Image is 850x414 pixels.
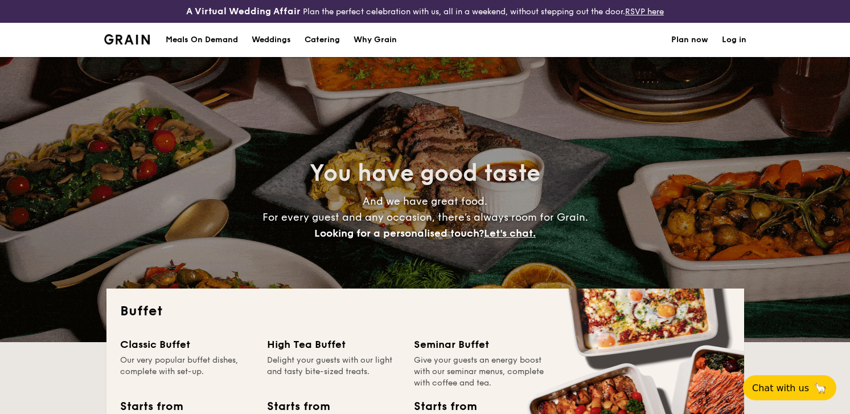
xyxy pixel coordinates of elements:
a: RSVP here [625,7,664,17]
div: Give your guests an energy boost with our seminar menus, complete with coffee and tea. [414,355,547,389]
div: Meals On Demand [166,23,238,57]
h1: Catering [305,23,340,57]
img: Grain [104,34,150,44]
span: You have good taste [310,160,540,187]
div: Weddings [252,23,291,57]
span: And we have great food. For every guest and any occasion, there’s always room for Grain. [262,195,588,240]
div: Delight your guests with our light and tasty bite-sized treats. [267,355,400,389]
div: Why Grain [354,23,397,57]
span: Chat with us [752,383,809,393]
div: Seminar Buffet [414,336,547,352]
h4: A Virtual Wedding Affair [186,5,301,18]
div: Plan the perfect celebration with us, all in a weekend, without stepping out the door. [142,5,708,18]
a: Plan now [671,23,708,57]
div: Our very popular buffet dishes, complete with set-up. [120,355,253,389]
a: Why Grain [347,23,404,57]
span: 🦙 [814,381,827,395]
button: Chat with us🦙 [743,375,836,400]
span: Let's chat. [484,227,536,240]
a: Catering [298,23,347,57]
div: High Tea Buffet [267,336,400,352]
h2: Buffet [120,302,730,320]
span: Looking for a personalised touch? [314,227,484,240]
a: Meals On Demand [159,23,245,57]
a: Logotype [104,34,150,44]
div: Classic Buffet [120,336,253,352]
a: Log in [722,23,746,57]
a: Weddings [245,23,298,57]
